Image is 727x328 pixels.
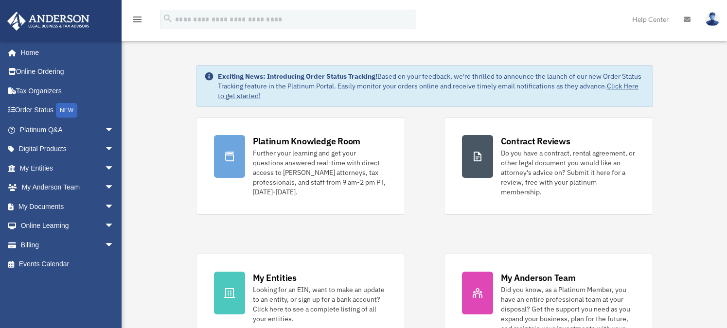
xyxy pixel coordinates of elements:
[105,235,124,255] span: arrow_drop_down
[196,117,405,215] a: Platinum Knowledge Room Further your learning and get your questions answered real-time with dire...
[105,158,124,178] span: arrow_drop_down
[7,235,129,255] a: Billingarrow_drop_down
[7,101,129,121] a: Order StatusNEW
[162,13,173,24] i: search
[501,148,635,197] div: Do you have a contract, rental agreement, or other legal document you would like an attorney's ad...
[253,285,387,324] div: Looking for an EIN, want to make an update to an entity, or sign up for a bank account? Click her...
[7,197,129,216] a: My Documentsarrow_drop_down
[7,255,129,274] a: Events Calendar
[105,216,124,236] span: arrow_drop_down
[105,139,124,159] span: arrow_drop_down
[7,139,129,159] a: Digital Productsarrow_drop_down
[4,12,92,31] img: Anderson Advisors Platinum Portal
[131,17,143,25] a: menu
[56,103,77,118] div: NEW
[7,216,129,236] a: Online Learningarrow_drop_down
[131,14,143,25] i: menu
[7,81,129,101] a: Tax Organizers
[7,158,129,178] a: My Entitiesarrow_drop_down
[501,135,570,147] div: Contract Reviews
[501,272,576,284] div: My Anderson Team
[218,71,645,101] div: Based on your feedback, we're thrilled to announce the launch of our new Order Status Tracking fe...
[253,135,361,147] div: Platinum Knowledge Room
[7,178,129,197] a: My Anderson Teamarrow_drop_down
[7,120,129,139] a: Platinum Q&Aarrow_drop_down
[444,117,653,215] a: Contract Reviews Do you have a contract, rental agreement, or other legal document you would like...
[218,72,377,81] strong: Exciting News: Introducing Order Status Tracking!
[105,120,124,140] span: arrow_drop_down
[253,272,297,284] div: My Entities
[105,197,124,217] span: arrow_drop_down
[705,12,720,26] img: User Pic
[253,148,387,197] div: Further your learning and get your questions answered real-time with direct access to [PERSON_NAM...
[218,82,638,100] a: Click Here to get started!
[105,178,124,198] span: arrow_drop_down
[7,62,129,82] a: Online Ordering
[7,43,124,62] a: Home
